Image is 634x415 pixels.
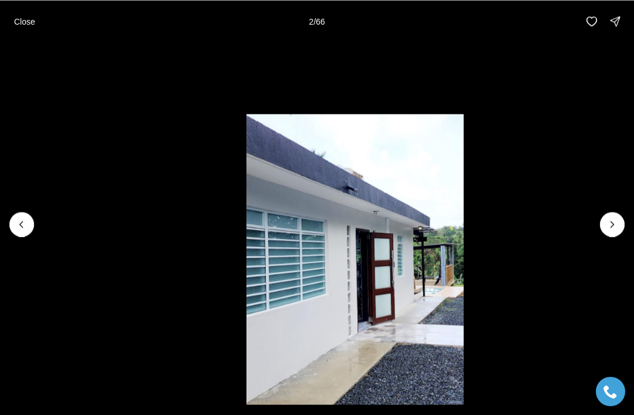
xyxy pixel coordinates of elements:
button: Next slide [600,212,625,237]
p: Close [14,16,35,26]
p: 2 / 66 [309,16,325,26]
button: Previous slide [9,212,34,237]
button: Close [7,9,42,33]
